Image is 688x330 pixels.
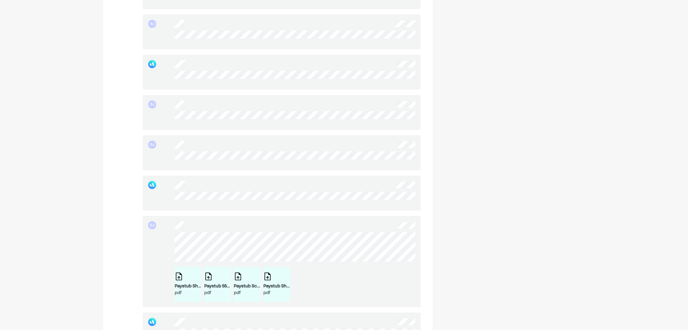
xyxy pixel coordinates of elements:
[175,290,202,296] div: pdf
[148,100,156,108] div: EJ
[263,290,290,296] div: pdf
[148,221,156,229] div: EJ
[263,283,290,290] div: Paystub Shalom Pizza Corp DBA Shalom Pizza ([DATE] - [DATE]).pdf
[204,290,231,296] div: pdf
[175,283,202,290] div: Paystub Shalom Grill Corp ([DATE] - [DATE]).pdf
[148,141,156,149] div: EJ
[148,20,156,28] div: EJ
[204,283,231,290] div: Paystub 550 Pizza Corp ([DATE] - [DATE]).pdf
[234,290,261,296] div: pdf
[234,283,261,290] div: Paystub Schnitzly Corp ([DATE] - [DATE]).pdf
